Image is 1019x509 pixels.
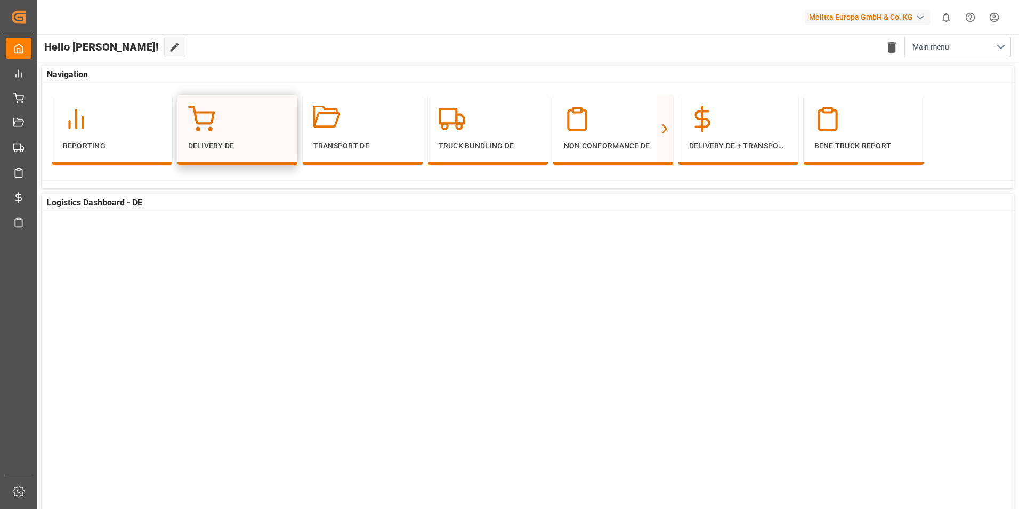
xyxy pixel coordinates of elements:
[934,5,958,29] button: show 0 new notifications
[313,140,412,152] p: Transport DE
[564,140,662,152] p: Non Conformance DE
[44,37,159,57] span: Hello [PERSON_NAME]!
[188,140,287,152] p: Delivery DE
[805,10,930,25] div: Melitta Europa GmbH & Co. KG
[814,140,913,152] p: BeNe Truck Report
[63,140,161,152] p: Reporting
[689,140,788,152] p: Delivery DE + Transport Cost
[904,37,1011,57] button: open menu
[805,7,934,27] button: Melitta Europa GmbH & Co. KG
[912,42,949,53] span: Main menu
[958,5,982,29] button: Help Center
[439,140,537,152] p: Truck Bundling DE
[47,68,88,81] span: Navigation
[47,196,142,209] span: Logistics Dashboard - DE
